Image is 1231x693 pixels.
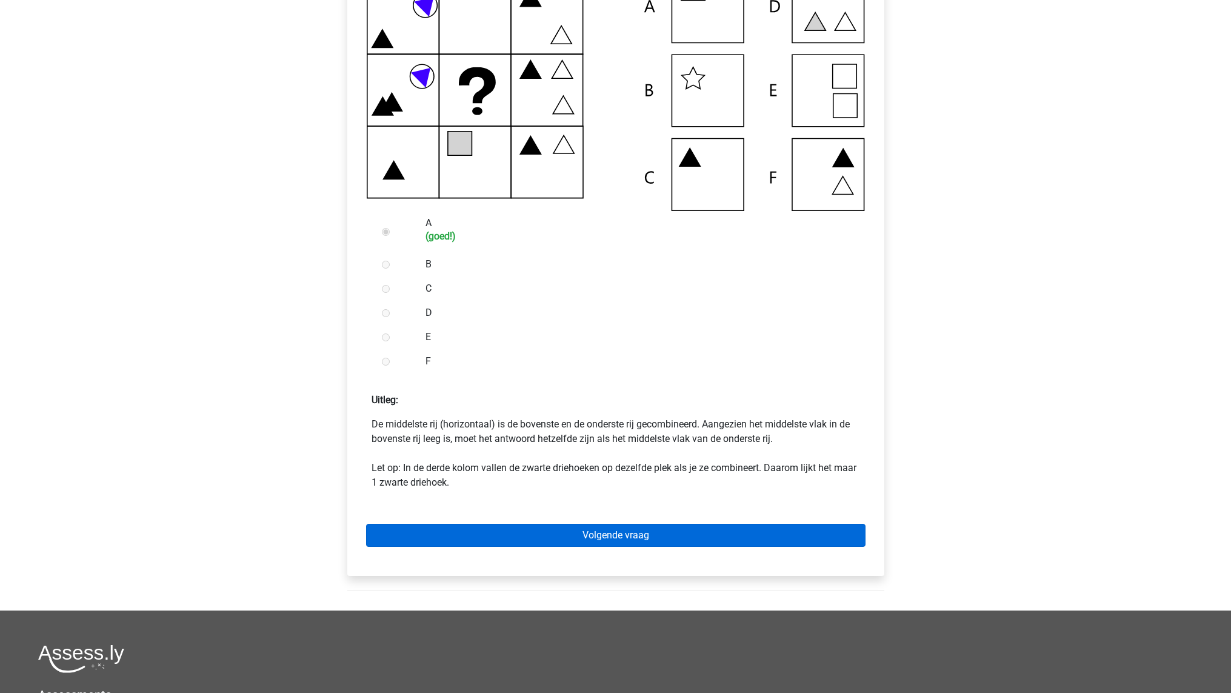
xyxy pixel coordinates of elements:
[425,230,845,242] h6: (goed!)
[425,330,845,344] label: E
[366,524,866,547] a: Volgende vraag
[425,257,845,272] label: B
[372,417,860,490] p: De middelste rij (horizontaal) is de bovenste en de onderste rij gecombineerd. Aangezien het midd...
[38,644,124,673] img: Assessly logo
[425,216,845,242] label: A
[372,394,398,406] strong: Uitleg:
[425,354,845,369] label: F
[425,281,845,296] label: C
[425,306,845,320] label: D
